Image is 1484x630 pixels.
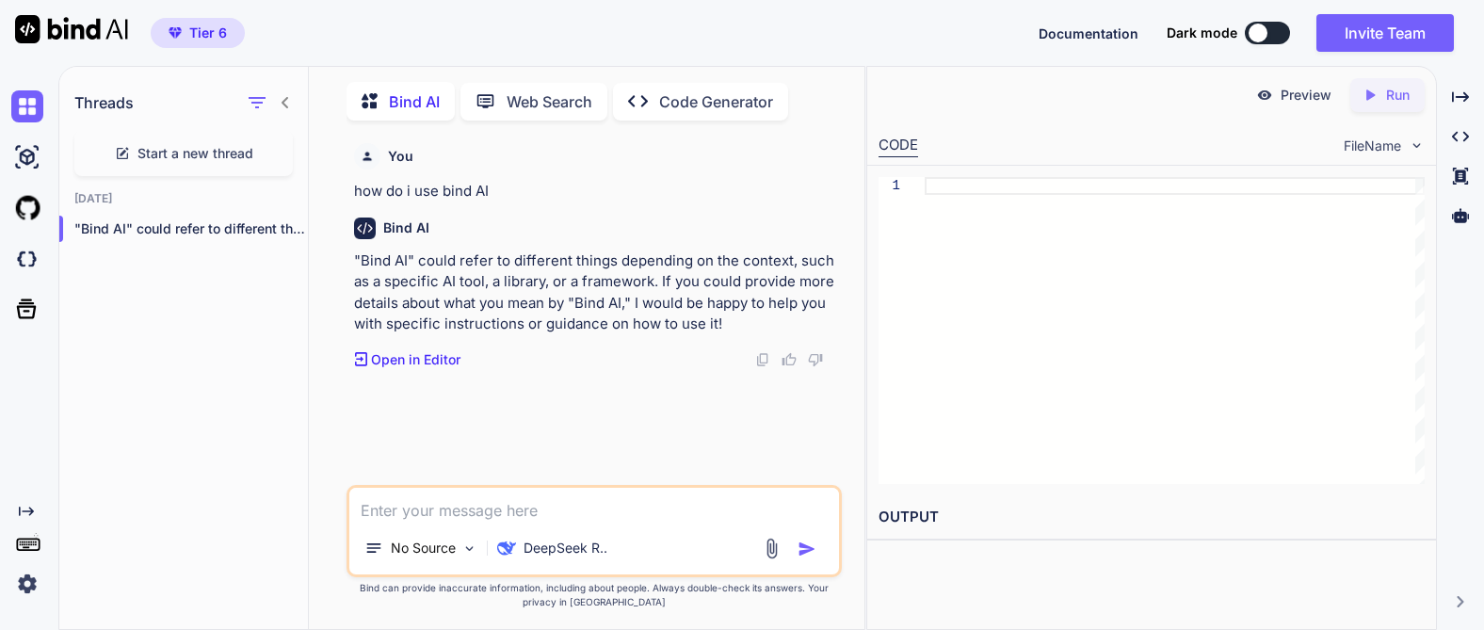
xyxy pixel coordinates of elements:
h2: OUTPUT [867,495,1436,540]
span: Start a new thread [137,144,253,163]
img: chat [11,90,43,122]
img: preview [1256,87,1273,104]
button: Invite Team [1316,14,1454,52]
p: "Bind AI" could refer to different thing... [74,219,308,238]
p: Bind AI [389,90,440,113]
p: No Source [391,539,456,557]
h2: [DATE] [59,191,308,206]
img: DeepSeek R1 (671B-Full) [497,539,516,557]
img: copy [755,352,770,367]
img: settings [11,568,43,600]
p: Preview [1281,86,1331,105]
img: dislike [808,352,823,367]
img: attachment [761,538,782,559]
img: chevron down [1409,137,1425,153]
img: ai-studio [11,141,43,173]
p: how do i use bind AI [354,181,838,202]
img: like [782,352,797,367]
p: "Bind AI" could refer to different things depending on the context, such as a specific AI tool, a... [354,250,838,335]
p: DeepSeek R.. [524,539,607,557]
img: icon [798,540,816,558]
p: Run [1386,86,1410,105]
span: Documentation [1039,25,1138,41]
img: Pick Models [461,541,477,557]
img: darkCloudIdeIcon [11,243,43,275]
p: Open in Editor [371,350,460,369]
p: Code Generator [659,90,773,113]
button: Documentation [1039,24,1138,43]
div: 1 [879,177,900,195]
img: Bind AI [15,15,128,43]
img: githubLight [11,192,43,224]
h6: You [388,147,413,166]
button: premiumTier 6 [151,18,245,48]
span: Tier 6 [189,24,227,42]
h6: Bind AI [383,218,429,237]
div: CODE [879,135,918,157]
h1: Threads [74,91,134,114]
p: Bind can provide inaccurate information, including about people. Always double-check its answers.... [347,581,842,609]
span: Dark mode [1167,24,1237,42]
span: FileName [1344,137,1401,155]
p: Web Search [507,90,592,113]
img: premium [169,27,182,39]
